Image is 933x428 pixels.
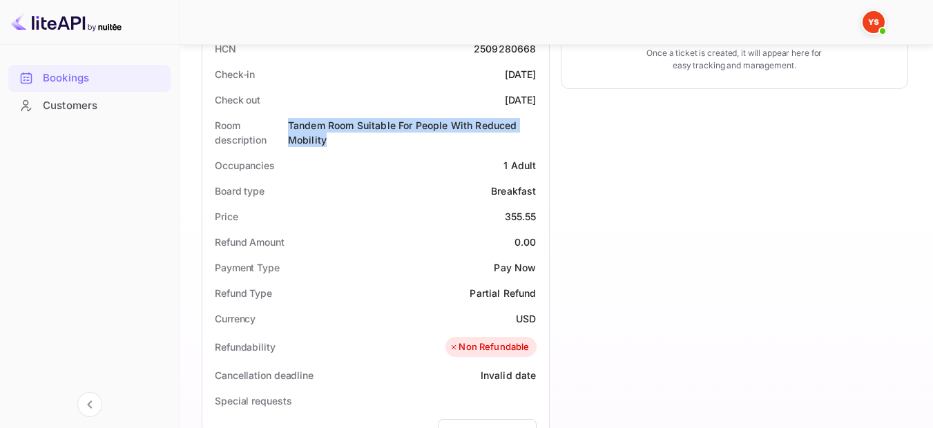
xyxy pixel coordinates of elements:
[215,260,280,275] div: Payment Type
[449,340,529,354] div: Non Refundable
[215,368,314,382] div: Cancellation deadline
[288,118,537,147] div: Tandem Room Suitable For People With Reduced Mobility
[863,11,885,33] img: Yandex Support
[642,47,827,72] p: Once a ticket is created, it will appear here for easy tracking and management.
[8,65,171,90] a: Bookings
[505,67,537,81] div: [DATE]
[503,158,536,173] div: 1 Adult
[491,184,536,198] div: Breakfast
[215,393,291,408] div: Special requests
[215,286,272,300] div: Refund Type
[494,260,536,275] div: Pay Now
[215,340,276,354] div: Refundability
[474,41,537,56] div: 2509280668
[11,11,122,33] img: LiteAPI logo
[8,65,171,92] div: Bookings
[43,98,164,114] div: Customers
[215,41,236,56] div: HCN
[516,311,536,326] div: USD
[215,209,238,224] div: Price
[215,158,275,173] div: Occupancies
[481,368,537,382] div: Invalid date
[8,93,171,119] div: Customers
[505,93,537,107] div: [DATE]
[215,67,255,81] div: Check-in
[215,184,264,198] div: Board type
[215,93,260,107] div: Check out
[505,209,537,224] div: 355.55
[215,311,256,326] div: Currency
[77,392,102,417] button: Collapse navigation
[215,118,288,147] div: Room description
[470,286,536,300] div: Partial Refund
[215,235,285,249] div: Refund Amount
[514,235,537,249] div: 0.00
[43,70,164,86] div: Bookings
[8,93,171,118] a: Customers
